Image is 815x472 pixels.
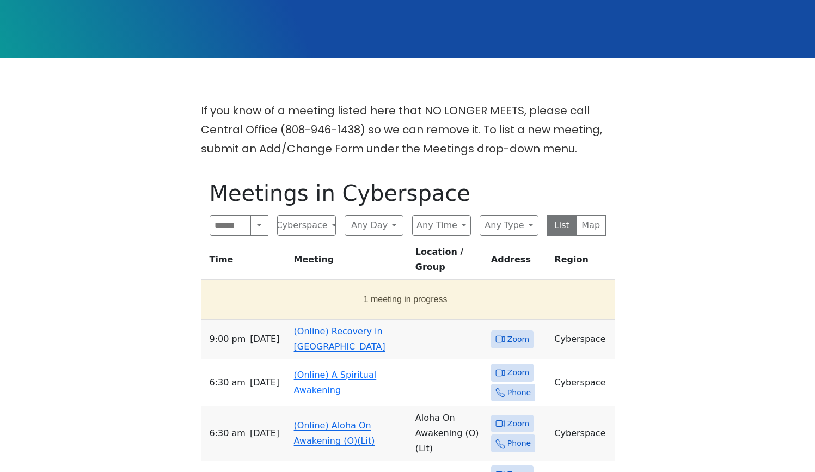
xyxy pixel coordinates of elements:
[507,417,529,431] span: Zoom
[210,375,246,390] span: 6:30 AM
[507,386,531,400] span: Phone
[547,215,577,236] button: List
[576,215,606,236] button: Map
[210,332,246,347] span: 9:00 PM
[507,437,531,450] span: Phone
[507,333,529,346] span: Zoom
[250,215,268,236] button: Search
[507,366,529,379] span: Zoom
[250,375,279,390] span: [DATE]
[210,426,246,441] span: 6:30 AM
[201,244,290,280] th: Time
[412,215,471,236] button: Any Time
[250,332,279,347] span: [DATE]
[550,406,614,461] td: Cyberspace
[201,101,615,158] p: If you know of a meeting listed here that NO LONGER MEETS, please call Central Office (808-946-14...
[550,244,614,280] th: Region
[345,215,403,236] button: Any Day
[250,426,279,441] span: [DATE]
[550,320,614,359] td: Cyberspace
[290,244,411,280] th: Meeting
[294,420,375,446] a: (Online) Aloha On Awakening (O)(Lit)
[411,406,487,461] td: Aloha On Awakening (O) (Lit)
[487,244,550,280] th: Address
[210,215,252,236] input: Search
[294,326,385,352] a: (Online) Recovery in [GEOGRAPHIC_DATA]
[205,284,606,315] button: 1 meeting in progress
[294,370,377,395] a: (Online) A Spiritual Awakening
[480,215,538,236] button: Any Type
[277,215,336,236] button: Cyberspace
[411,244,487,280] th: Location / Group
[550,359,614,406] td: Cyberspace
[210,180,606,206] h1: Meetings in Cyberspace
